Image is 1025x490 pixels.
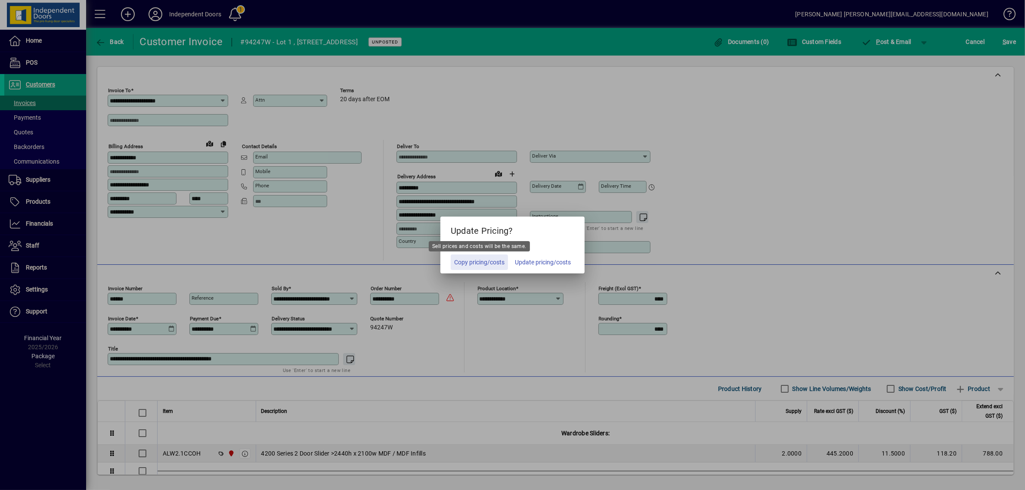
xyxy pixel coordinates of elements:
button: Copy pricing/costs [451,254,508,270]
div: Sell prices and costs will be the same. [429,241,530,251]
button: Update pricing/costs [511,254,574,270]
h5: Update Pricing? [440,217,585,242]
span: Copy pricing/costs [454,258,505,267]
span: Update pricing/costs [515,258,571,267]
